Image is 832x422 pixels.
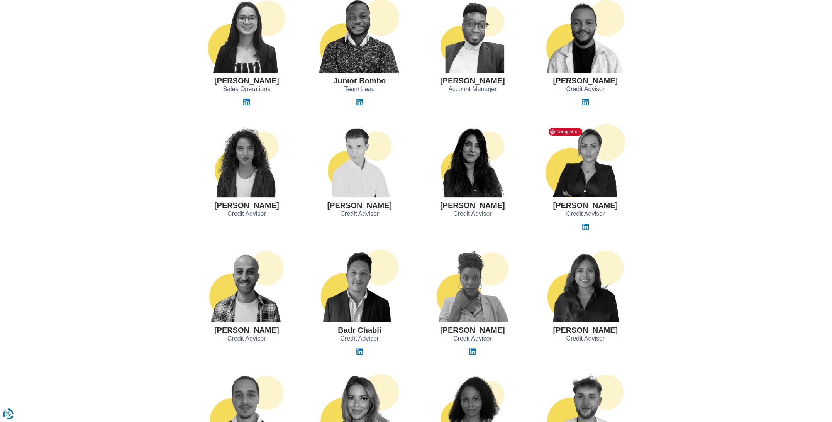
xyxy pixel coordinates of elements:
[214,76,279,85] h3: [PERSON_NAME]
[214,201,279,210] h3: [PERSON_NAME]
[356,99,363,105] img: Linkedin Junior Bombo
[214,326,279,334] h3: [PERSON_NAME]
[209,249,284,322] img: Habib Tasan
[321,249,398,322] img: Badr Chabli
[553,76,618,85] h3: [PERSON_NAME]
[547,249,624,322] img: Dayana Santamaria
[223,85,270,94] span: Sales Operations
[545,124,626,197] img: Dafina Haziri
[453,210,492,219] span: Credit Advisor
[441,124,504,197] img: Liza Minassian
[227,334,266,343] span: Credit Advisor
[440,76,505,85] h3: [PERSON_NAME]
[328,124,391,197] img: Charles Verhaegen
[327,201,392,210] h3: [PERSON_NAME]
[340,210,379,219] span: Credit Advisor
[549,128,582,136] span: Enregistrer
[566,210,605,219] span: Credit Advisor
[469,348,476,355] img: Linkedin Cindy Laguerre
[243,99,250,105] img: Linkedin Audrey De Tremerie
[356,348,363,355] img: Linkedin Badr Chabli
[215,124,278,197] img: Sarah El Yaakoube
[437,249,508,322] img: Cindy Laguerre
[566,334,605,343] span: Credit Advisor
[566,85,605,94] span: Credit Advisor
[448,85,496,94] span: Account Manager
[340,334,379,343] span: Credit Advisor
[582,99,589,105] img: Linkedin Samy Saber
[338,326,381,334] h3: Badr Chabli
[227,210,266,219] span: Credit Advisor
[333,76,386,85] h3: Junior Bombo
[553,326,618,334] h3: [PERSON_NAME]
[553,201,618,210] h3: [PERSON_NAME]
[440,201,505,210] h3: [PERSON_NAME]
[344,85,375,94] span: Team Lead
[440,326,505,334] h3: [PERSON_NAME]
[453,334,492,343] span: Credit Advisor
[582,224,589,230] img: Linkedin Dafina Haziri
